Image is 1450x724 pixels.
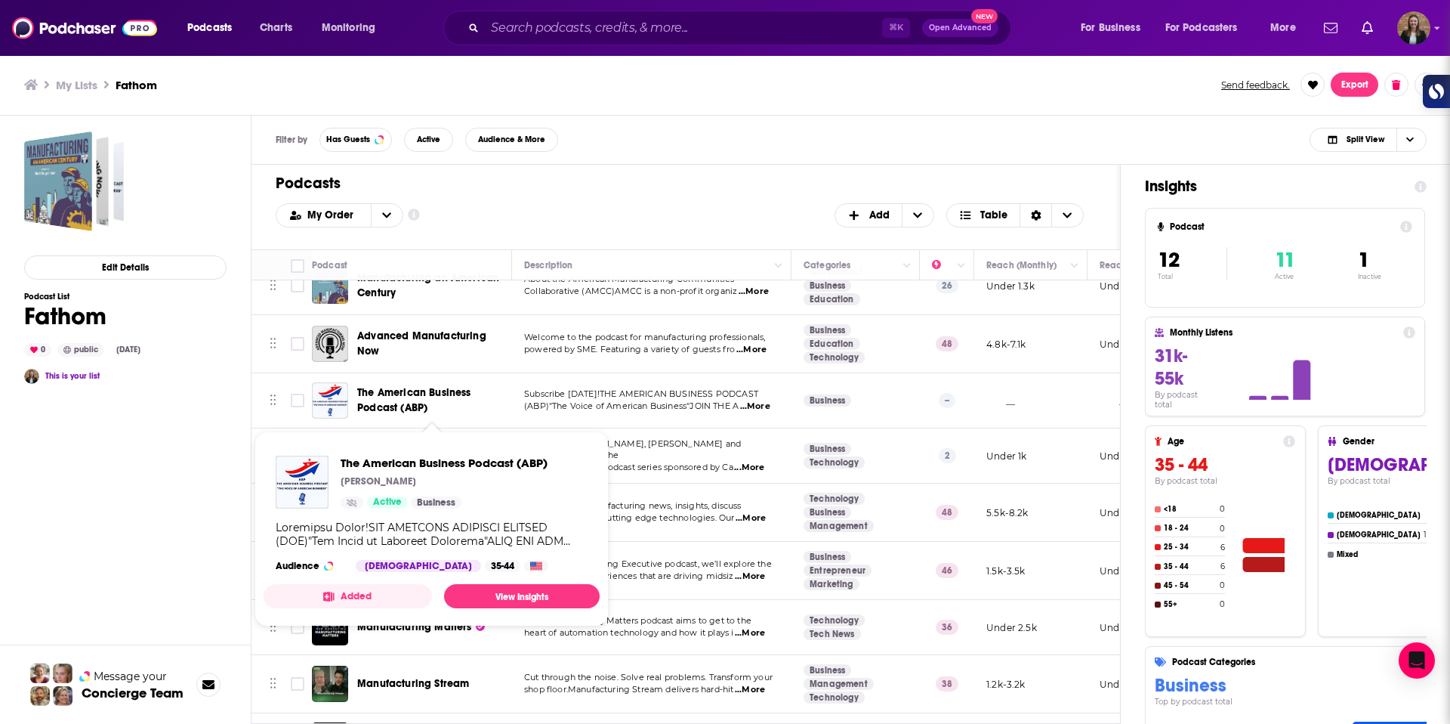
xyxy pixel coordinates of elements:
a: This is your list [45,371,100,381]
span: ...More [735,684,765,696]
span: The Manufacturing Matters podcast aims to get to the [524,615,751,626]
p: __ [986,394,1015,407]
a: My Lists [56,78,97,92]
span: powered by SME. Featuring a variety of guests fro [524,344,735,354]
h4: Podcast [1170,221,1394,232]
a: Manufacturing Stream [312,666,348,702]
img: User Profile [1397,11,1430,45]
button: Column Actions [1066,257,1084,275]
button: Active [404,128,453,152]
img: Podchaser - Follow, Share and Rate Podcasts [12,14,157,42]
span: opportunities, and cutting edge technologies. Our [524,512,734,523]
span: Podcasts [187,17,232,39]
button: open menu [1260,16,1315,40]
img: Katie Burns [24,369,39,384]
span: On The Manufacturing Executive podcast, we’ll explore the [524,558,772,569]
h2: Choose View [1310,128,1427,152]
span: Toggle select row [291,279,304,292]
a: The American Business Podcast (ABP) [341,456,548,470]
span: (ABP)"The Voice of American Business"JOIN THE A [524,401,739,411]
span: ...More [739,286,769,298]
span: Advanced Manufacturing Now [357,330,486,357]
span: ...More [736,512,766,524]
span: Welcome to the podcast for manufacturing professionals, [524,332,765,342]
span: 31k-55k [1155,345,1187,390]
span: Split View [1347,135,1384,144]
span: ...More [736,344,767,356]
h4: Podcast Categories [1172,657,1450,667]
a: Technology [804,692,865,704]
span: Open Advanced [929,24,992,32]
a: Business [804,506,851,518]
img: Jules Profile [53,664,72,683]
h4: 0 [1220,524,1225,534]
span: Manufacturing Stream [357,677,469,690]
span: New [971,9,998,23]
span: We bring you manufacturing news, insights, discuss [524,500,742,511]
span: Subscribe [DATE]!THE AMERICAN BUSINESS PODCAST [524,388,758,399]
h2: + Add [835,203,934,227]
a: Marketing [804,578,859,590]
p: 36 [936,620,958,635]
button: Move [268,673,278,695]
h4: 6 [1220,543,1225,552]
h4: 18 - 24 [1164,524,1217,533]
span: ...More [740,401,770,413]
p: 2 [939,448,956,463]
a: Technology [804,456,865,469]
a: Tech News [804,628,861,640]
p: 38 [936,676,958,692]
span: For Podcasters [1165,17,1238,39]
h3: Fathom [116,78,157,92]
span: ...More [735,571,765,583]
h2: Choose List sort [276,203,403,227]
p: Inactive [1358,273,1381,280]
h4: 25 - 34 [1164,543,1217,552]
button: Choose View [946,203,1084,227]
p: __ [1100,394,1128,407]
button: open menu [311,16,395,40]
p: 4.8k-7.1k [986,338,1026,351]
a: The American Business Podcast (ABP) [357,385,507,416]
a: Active [367,497,408,509]
button: Show More Button [1415,73,1439,97]
h4: [DEMOGRAPHIC_DATA] [1337,531,1421,540]
span: Audience & More [478,135,545,144]
span: Add [869,210,890,221]
h4: 45 - 54 [1164,581,1217,590]
button: Move [268,389,278,412]
div: public [57,343,104,357]
a: Advanced Manufacturing Now [357,329,507,359]
p: Under 1.9k [1100,338,1148,351]
p: Under 1.4k [1100,280,1149,292]
a: Technology [804,493,865,505]
p: 5.5k-8.2k [986,506,1029,519]
h4: Age [1168,436,1277,447]
span: Active [373,495,402,510]
span: heart of automation technology and how it plays i [524,627,733,638]
div: 35-44 [485,560,520,572]
button: open menu [276,210,371,221]
h3: Podcast List [24,292,147,302]
p: Active [1275,273,1295,280]
div: Search podcasts, credits, & more... [458,11,1026,45]
a: Fathom [24,131,124,231]
h3: Audience [276,560,344,572]
a: Manufacturing an American Century [357,271,507,301]
button: Open AdvancedNew [922,19,998,37]
span: Cut through the noise. Solve real problems. Transform your [524,672,773,682]
a: Show additional information [408,208,420,222]
h1: Insights [1145,177,1402,196]
span: ...More [735,627,765,639]
button: Added [264,584,432,608]
img: The American Business Podcast (ABP) [312,382,348,419]
span: My Order [307,210,359,221]
h1: Podcasts [276,174,1084,193]
a: The American Business Podcast (ABP) [276,456,329,509]
p: Total [1158,273,1226,280]
input: Search podcasts, credits, & more... [485,16,882,40]
h3: Concierge Team [82,685,184,701]
p: Under 1.6k [1100,565,1148,577]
